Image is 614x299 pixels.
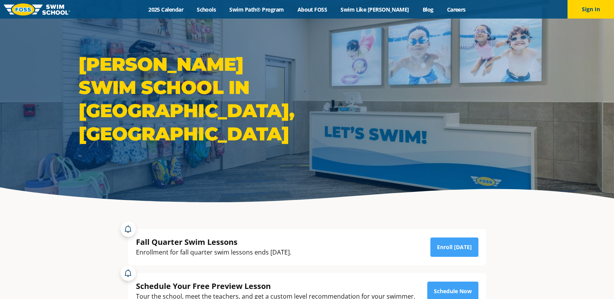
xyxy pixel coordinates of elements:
a: About FOSS [291,6,334,13]
a: Schools [190,6,223,13]
a: Blog [416,6,440,13]
h1: [PERSON_NAME] Swim School in [GEOGRAPHIC_DATA], [GEOGRAPHIC_DATA] [79,53,303,145]
div: Enrollment for fall quarter swim lessons ends [DATE]. [136,247,291,258]
a: Careers [440,6,472,13]
img: FOSS Swim School Logo [4,3,70,15]
div: Schedule Your Free Preview Lesson [136,281,415,291]
a: Swim Path® Program [223,6,291,13]
a: Swim Like [PERSON_NAME] [334,6,416,13]
div: Fall Quarter Swim Lessons [136,237,291,247]
a: 2025 Calendar [142,6,190,13]
a: Enroll [DATE] [430,237,478,257]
